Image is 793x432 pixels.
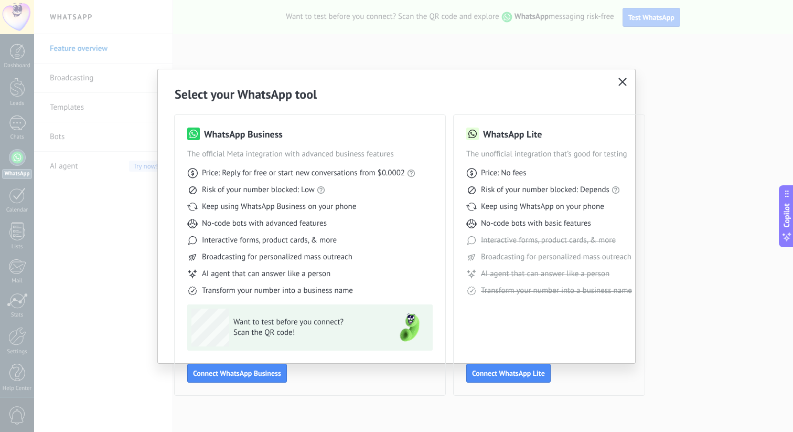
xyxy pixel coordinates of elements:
h2: Select your WhatsApp tool [175,86,618,102]
span: The official Meta integration with advanced business features [187,149,433,160]
span: AI agent that can answer like a person [202,269,330,279]
span: Broadcasting for personalized mass outreach [202,252,352,262]
span: Interactive forms, product cards, & more [481,235,616,246]
span: Price: No fees [481,168,526,178]
span: No-code bots with basic features [481,218,591,229]
span: Scan the QR code! [233,328,387,338]
span: Risk of your number blocked: Low [202,185,315,195]
span: Copilot [781,203,792,227]
img: green-phone.png [391,309,428,346]
span: Connect WhatsApp Lite [472,370,545,377]
button: Connect WhatsApp Lite [466,364,551,383]
span: Keep using WhatsApp Business on your phone [202,202,356,212]
span: Price: Reply for free or start new conversations from $0.0002 [202,168,405,178]
button: Connect WhatsApp Business [187,364,287,383]
span: Keep using WhatsApp on your phone [481,202,604,212]
span: Want to test before you connect? [233,317,387,328]
span: No-code bots with advanced features [202,218,327,229]
span: AI agent that can answer like a person [481,269,609,279]
span: Interactive forms, product cards, & more [202,235,337,246]
span: Connect WhatsApp Business [193,370,281,377]
span: Transform your number into a business name [202,286,353,296]
h3: WhatsApp Business [204,128,283,141]
span: The unofficial integration that’s good for testing [466,149,632,160]
span: Broadcasting for personalized mass outreach [481,252,631,262]
span: Risk of your number blocked: Depends [481,185,609,195]
h3: WhatsApp Lite [483,128,542,141]
span: Transform your number into a business name [481,286,632,296]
